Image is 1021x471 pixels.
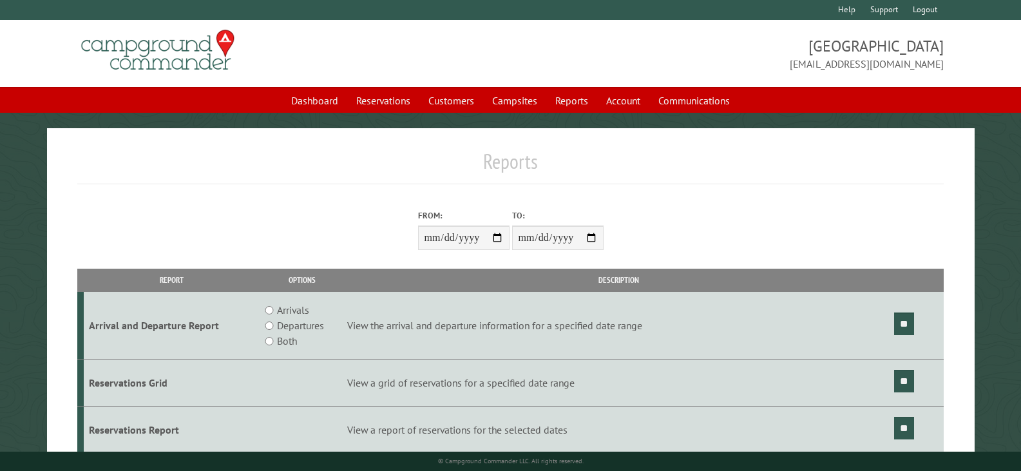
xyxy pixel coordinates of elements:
span: [GEOGRAPHIC_DATA] [EMAIL_ADDRESS][DOMAIN_NAME] [511,35,944,72]
a: Dashboard [283,88,346,113]
a: Account [598,88,648,113]
td: Reservations Grid [84,360,260,407]
td: View a report of reservations for the selected dates [345,406,892,453]
label: To: [512,209,604,222]
a: Customers [421,88,482,113]
a: Campsites [484,88,545,113]
th: Options [260,269,345,291]
th: Report [84,269,260,291]
td: View the arrival and departure information for a specified date range [345,292,892,360]
td: Arrival and Departure Report [84,292,260,360]
td: Reservations Report [84,406,260,453]
a: Reports [548,88,596,113]
label: From: [418,209,510,222]
a: Reservations [348,88,418,113]
a: Communications [651,88,738,113]
label: Both [277,333,297,349]
label: Arrivals [277,302,309,318]
small: © Campground Commander LLC. All rights reserved. [438,457,584,465]
th: Description [345,269,892,291]
td: View a grid of reservations for a specified date range [345,360,892,407]
img: Campground Commander [77,25,238,75]
h1: Reports [77,149,944,184]
label: Departures [277,318,324,333]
